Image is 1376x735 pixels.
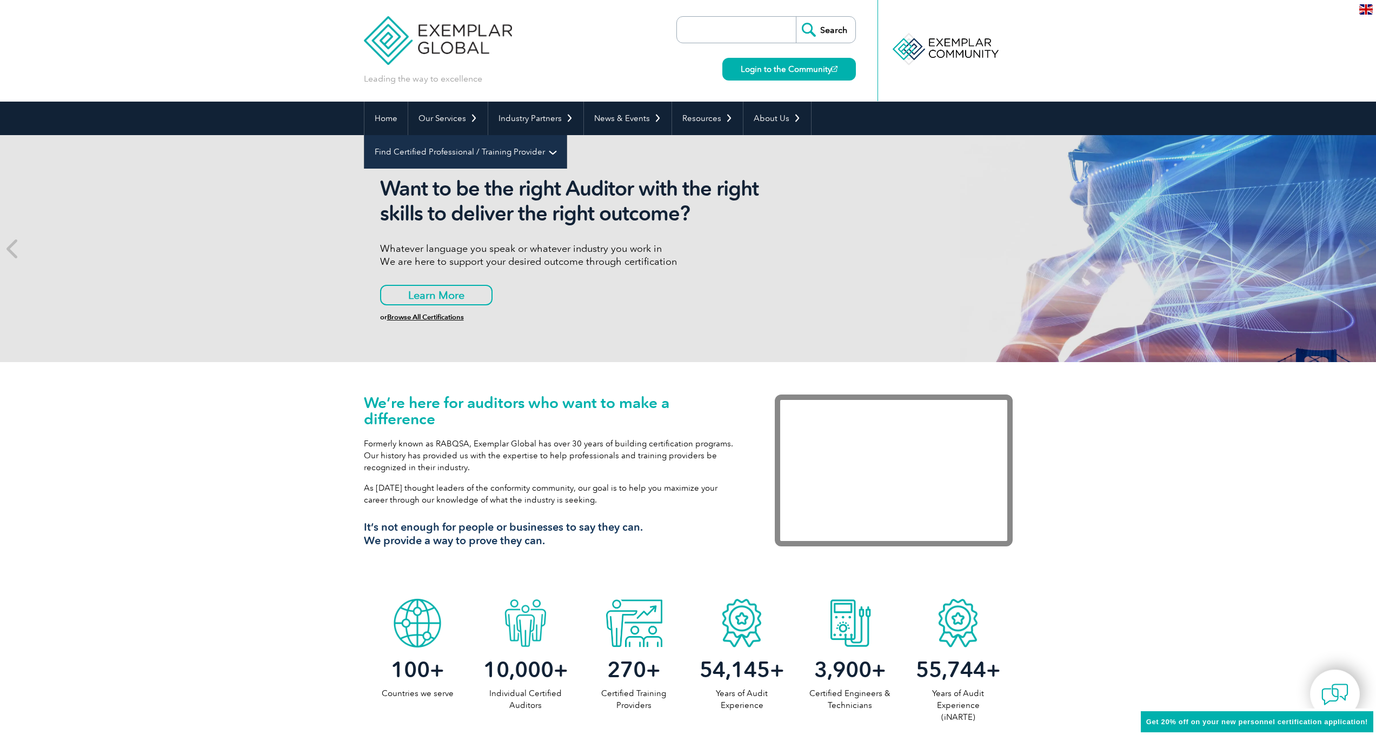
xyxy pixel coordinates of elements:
[364,102,408,135] a: Home
[688,661,796,678] h2: +
[743,102,811,135] a: About Us
[1321,681,1348,708] img: contact-chat.png
[916,657,986,683] span: 55,744
[364,482,742,506] p: As [DATE] thought leaders of the conformity community, our goal is to help you maximize your care...
[364,661,472,678] h2: +
[580,661,688,678] h2: +
[364,687,472,699] p: Countries we serve
[904,687,1012,723] p: Years of Audit Experience (iNARTE)
[904,661,1012,678] h2: +
[1359,4,1373,15] img: en
[814,657,872,683] span: 3,900
[364,395,742,427] h1: We’re here for auditors who want to make a difference
[700,657,770,683] span: 54,145
[471,687,580,711] p: Individual Certified Auditors
[380,242,786,268] p: Whatever language you speak or whatever industry you work in We are here to support your desired ...
[796,687,904,711] p: Certified Engineers & Technicians
[391,657,430,683] span: 100
[387,313,464,321] a: Browse All Certifications
[722,58,856,81] a: Login to the Community
[584,102,672,135] a: News & Events
[408,102,488,135] a: Our Services
[364,520,742,547] h3: It’s not enough for people or businesses to say they can. We provide a way to prove they can.
[688,687,796,711] p: Years of Audit Experience
[796,17,855,43] input: Search
[380,313,786,321] h6: or
[364,135,567,169] a: Find Certified Professional / Training Provider
[364,73,482,85] p: Leading the way to excellence
[483,657,554,683] span: 10,000
[471,661,580,678] h2: +
[488,102,583,135] a: Industry Partners
[580,687,688,711] p: Certified Training Providers
[380,285,493,305] a: Learn More
[775,395,1013,546] iframe: Exemplar Global: Working together to make a difference
[607,657,646,683] span: 270
[1146,718,1368,726] span: Get 20% off on your new personnel certification application!
[832,66,837,72] img: open_square.png
[380,176,786,226] h2: Want to be the right Auditor with the right skills to deliver the right outcome?
[364,438,742,473] p: Formerly known as RABQSA, Exemplar Global has over 30 years of building certification programs. O...
[796,661,904,678] h2: +
[672,102,743,135] a: Resources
